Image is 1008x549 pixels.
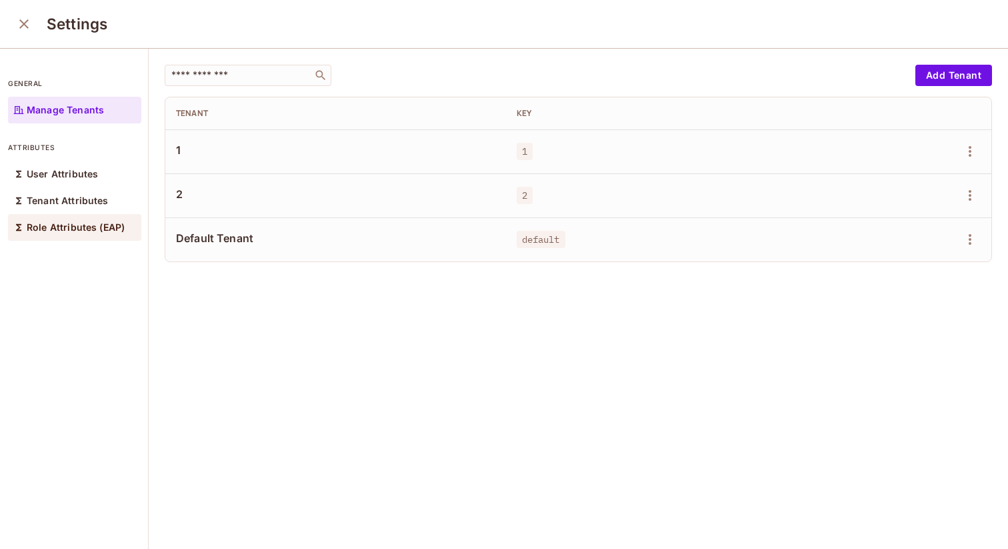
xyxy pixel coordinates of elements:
[176,108,495,119] div: Tenant
[47,15,107,33] h3: Settings
[915,65,992,86] button: Add Tenant
[27,105,104,115] p: Manage Tenants
[517,108,836,119] div: Key
[27,222,125,233] p: Role Attributes (EAP)
[176,143,495,157] span: 1
[517,231,565,248] span: default
[517,143,533,160] span: 1
[27,169,98,179] p: User Attributes
[8,78,141,89] p: general
[8,142,141,153] p: attributes
[176,187,495,201] span: 2
[517,187,533,204] span: 2
[176,231,495,245] span: Default Tenant
[27,195,109,206] p: Tenant Attributes
[11,11,37,37] button: close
